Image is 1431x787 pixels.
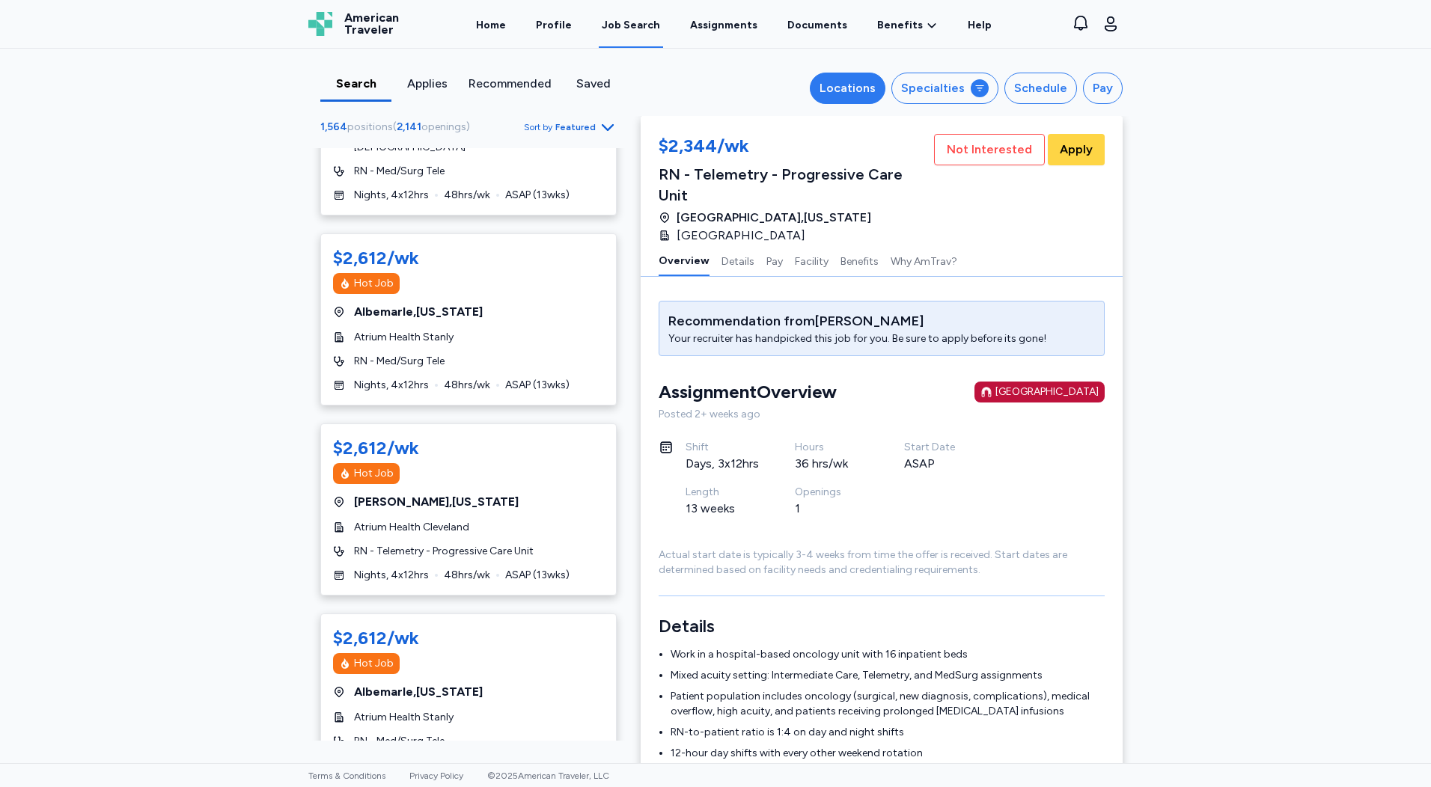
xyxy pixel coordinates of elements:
span: Nights, 4x12hrs [354,568,429,583]
div: $2,612/wk [333,626,419,650]
span: [GEOGRAPHIC_DATA] [677,227,805,245]
span: Albemarle , [US_STATE] [354,683,483,701]
button: Why AmTrav? [891,245,957,276]
span: RN - Med/Surg Tele [354,354,445,369]
span: RN - Telemetry - Progressive Care Unit [354,544,534,559]
div: Job Search [602,18,660,33]
div: 13 weeks [686,500,759,518]
span: 48 hrs/wk [444,568,490,583]
div: Assignment Overview [659,380,837,404]
div: Days, 3x12hrs [686,455,759,473]
h3: Details [659,614,1105,638]
button: Apply [1048,134,1105,165]
span: Benefits [877,18,923,33]
span: ASAP ( 13 wks) [505,378,570,393]
span: Atrium Health Stanly [354,330,454,345]
span: Not Interested [947,141,1032,159]
a: Terms & Conditions [308,771,385,781]
div: Schedule [1014,79,1067,97]
li: 12-hour day shifts with every other weekend rotation [671,746,1105,761]
div: Hot Job [354,276,394,291]
span: RN - Med/Surg Tele [354,164,445,179]
li: Mixed acuity setting: Intermediate Care, Telemetry, and MedSurg assignments [671,668,1105,683]
div: Search [326,75,385,93]
button: Not Interested [934,134,1045,165]
button: Pay [766,245,783,276]
span: Nights, 4x12hrs [354,378,429,393]
div: $2,612/wk [333,436,419,460]
span: ASAP ( 13 wks) [505,188,570,203]
div: Specialties [901,79,965,97]
span: © 2025 American Traveler, LLC [487,771,609,781]
span: 48 hrs/wk [444,378,490,393]
div: Your recruiter has handpicked this job for you. Be sure to apply before its gone! [668,331,1046,346]
button: Schedule [1004,73,1077,104]
span: American Traveler [344,12,399,36]
span: Sort by [524,121,552,133]
div: Saved [564,75,623,93]
li: Work in a hospital-based oncology unit with 16 inpatient beds [671,647,1105,662]
span: openings [421,120,466,133]
li: RN-to-patient ratio is 1:4 on day and night shifts [671,725,1105,740]
img: Logo [308,12,332,36]
span: 1,564 [320,120,347,133]
span: Atrium Health Cleveland [354,520,469,535]
div: [GEOGRAPHIC_DATA] [995,385,1099,399]
span: Atrium Health Stanly [354,710,454,725]
div: Recommended [469,75,552,93]
div: Shift [686,440,759,455]
span: Apply [1060,141,1093,159]
div: 1 [795,500,868,518]
span: ASAP ( 13 wks) [505,568,570,583]
button: Pay [1083,73,1123,104]
div: Openings [795,485,868,500]
span: [GEOGRAPHIC_DATA] , [US_STATE] [677,209,871,227]
div: Pay [1093,79,1113,97]
div: ( ) [320,120,476,135]
div: $2,344/wk [659,134,931,161]
span: RN - Med/Surg Tele [354,734,445,749]
span: 2,141 [397,120,421,133]
button: Details [721,245,754,276]
span: Featured [555,121,596,133]
div: ASAP [904,455,977,473]
div: Start Date [904,440,977,455]
button: Specialties [891,73,998,104]
span: Nights, 4x12hrs [354,188,429,203]
span: Albemarle , [US_STATE] [354,303,483,321]
div: Posted 2+ weeks ago [659,407,1105,422]
button: Facility [795,245,829,276]
div: Locations [820,79,876,97]
button: Sort byFeatured [524,118,617,136]
div: 36 hrs/wk [795,455,868,473]
div: Applies [397,75,457,93]
div: Hours [795,440,868,455]
a: Benefits [877,18,938,33]
button: Benefits [840,245,879,276]
div: Hot Job [354,656,394,671]
button: Locations [810,73,885,104]
span: 48 hrs/wk [444,188,490,203]
div: Recommendation from [PERSON_NAME] [668,310,1046,331]
div: $2,612/wk [333,246,419,270]
a: Job Search [599,1,663,48]
li: Patient population includes oncology (surgical, new diagnosis, complications), medical overflow, ... [671,689,1105,719]
button: Overview [659,245,710,276]
span: positions [347,120,393,133]
div: Hot Job [354,466,394,481]
span: [PERSON_NAME] , [US_STATE] [354,493,519,511]
div: Length [686,485,759,500]
div: Actual start date is typically 3-4 weeks from time the offer is received. Start dates are determi... [659,548,1105,578]
a: Privacy Policy [409,771,463,781]
div: RN - Telemetry - Progressive Care Unit [659,164,931,206]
